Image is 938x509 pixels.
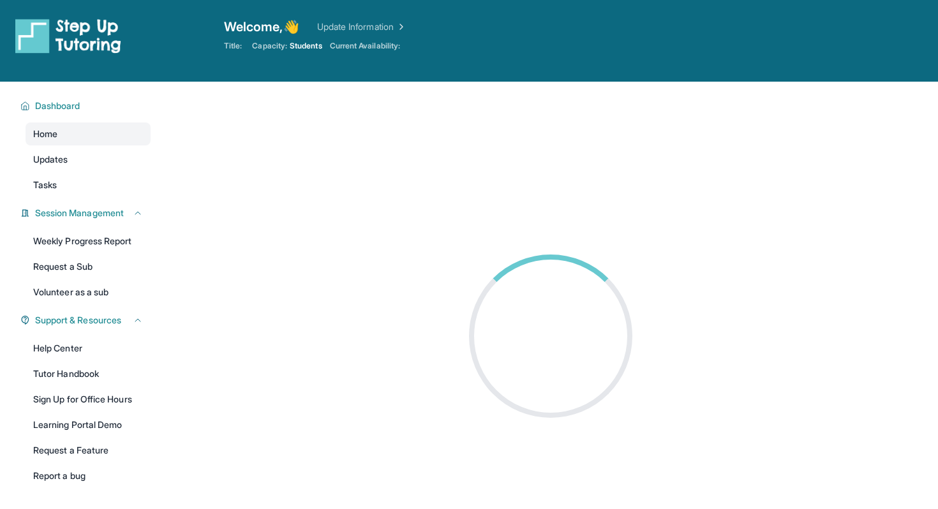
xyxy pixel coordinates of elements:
button: Support & Resources [30,314,143,327]
span: Students [290,41,322,51]
span: Title: [224,41,242,51]
span: Updates [33,153,68,166]
span: Tasks [33,179,57,191]
a: Learning Portal Demo [26,413,151,436]
span: Home [33,128,57,140]
a: Updates [26,148,151,171]
a: Volunteer as a sub [26,281,151,304]
img: Chevron Right [394,20,406,33]
span: Session Management [35,207,124,219]
a: Home [26,122,151,145]
a: Update Information [317,20,406,33]
a: Tutor Handbook [26,362,151,385]
button: Dashboard [30,100,143,112]
a: Request a Feature [26,439,151,462]
span: Support & Resources [35,314,121,327]
span: Current Availability: [330,41,400,51]
a: Help Center [26,337,151,360]
button: Session Management [30,207,143,219]
a: Tasks [26,173,151,196]
a: Sign Up for Office Hours [26,388,151,411]
img: logo [15,18,121,54]
span: Welcome, 👋 [224,18,299,36]
a: Request a Sub [26,255,151,278]
span: Dashboard [35,100,80,112]
a: Weekly Progress Report [26,230,151,253]
span: Capacity: [252,41,287,51]
a: Report a bug [26,464,151,487]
